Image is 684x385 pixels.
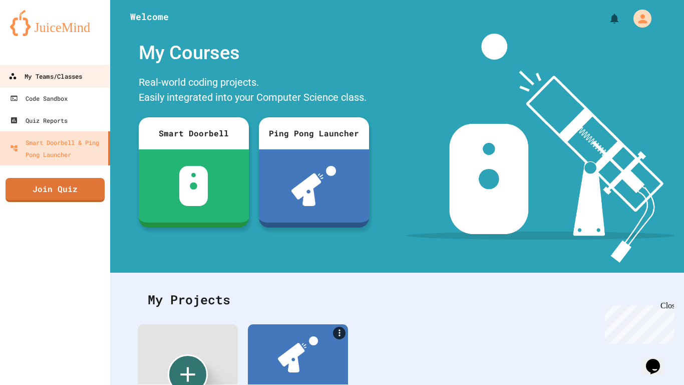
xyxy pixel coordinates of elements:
img: banner-image-my-projects.png [406,34,674,263]
div: Smart Doorbell & Ping Pong Launcher [10,136,104,160]
img: sdb-white.svg [179,166,208,206]
iframe: chat widget [601,301,674,344]
a: More [333,327,346,339]
div: Smart Doorbell [139,117,249,149]
img: logo-orange.svg [10,10,100,36]
div: My Account [623,7,654,30]
div: My Notifications [590,10,623,27]
div: My Projects [138,280,656,319]
img: ppl-with-ball.png [278,336,318,372]
a: Join Quiz [6,178,105,202]
div: Real-world coding projects. Easily integrated into your Computer Science class. [134,72,374,110]
iframe: chat widget [642,345,674,375]
div: Code Sandbox [10,92,68,104]
div: My Courses [134,34,374,72]
div: Quiz Reports [10,114,68,126]
div: My Teams/Classes [9,70,82,83]
div: Chat with us now!Close [4,4,69,64]
img: ppl-with-ball.png [291,166,336,206]
div: Ping Pong Launcher [259,117,369,149]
